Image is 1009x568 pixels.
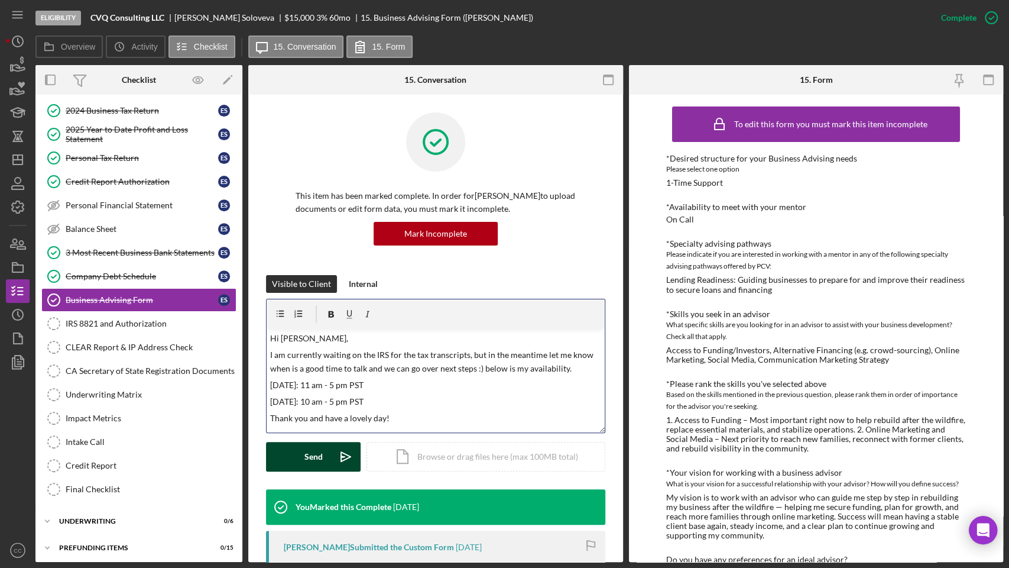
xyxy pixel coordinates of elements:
div: Credit Report Authorization [66,177,218,186]
button: Mark Incomplete [374,222,498,246]
text: CC [14,547,22,554]
div: To edit this form you must mark this item incomplete [734,120,927,129]
div: E S [218,247,230,259]
div: Balance Sheet [66,224,218,234]
div: 1-Time Support [666,178,723,188]
button: CC [6,538,30,562]
label: 15. Conversation [274,42,336,51]
div: [PERSON_NAME] Soloveva [174,13,284,22]
a: Balance SheetES [41,217,236,241]
a: Personal Financial StatementES [41,193,236,217]
p: Hi [PERSON_NAME], [270,332,601,345]
div: Prefunding Items [59,544,204,551]
div: Internal [349,275,378,293]
div: Lending Readiness: Guiding businesses to prepare for and improve their readiness to secure loans ... [666,275,966,294]
div: *Your vision for working with a business advisor [666,468,966,477]
div: CLEAR Report & IP Address Check [66,343,236,352]
div: Underwriting Matrix [66,390,236,399]
label: Overview [61,42,95,51]
div: Checklist [122,75,156,85]
a: Credit Report [41,454,236,477]
div: Visible to Client [272,275,331,293]
div: What is your vision for a successful relationship with your advisor? How will you define success? [666,478,966,490]
div: Send [304,442,323,472]
div: E S [218,105,230,117]
a: 2025 Year to Date Profit and Loss StatementES [41,122,236,146]
div: [PERSON_NAME] Submitted the Custom Form [284,543,454,552]
a: Final Checklist [41,477,236,501]
p: This item has been marked complete. In order for [PERSON_NAME] to upload documents or edit form d... [296,189,576,216]
div: 15. Form [799,75,832,85]
div: Please indicate if you are interested in working with a mentor in any of the following specialty ... [666,248,966,272]
div: 0 / 6 [212,518,233,525]
a: Business Advising FormES [41,288,236,312]
div: Underwriting [59,518,204,525]
label: Activity [131,42,157,51]
div: *Specialty advising pathways [666,239,966,248]
a: 2024 Business Tax ReturnES [41,99,236,122]
button: Overview [35,35,103,58]
label: 15. Form [372,42,405,51]
div: You Marked this Complete [296,502,391,512]
div: 60 mo [329,13,351,22]
div: *Desired structure for your Business Advising needs [666,154,966,163]
div: Intake Call [66,437,236,447]
div: *Please rank the skills you've selected above [666,379,966,389]
div: 0 / 15 [212,544,233,551]
div: Credit Report [66,461,236,470]
div: 1. Access to Funding – Most important right now to help rebuild after the wildfire, replace essen... [666,415,966,453]
div: Please select one option [666,163,966,175]
div: Impact Metrics [66,414,236,423]
div: Business Advising Form [66,295,218,305]
div: Access to Funding/Investors, Alternative Financing (e.g. crowd-sourcing), Online Marketing, Socia... [666,346,966,364]
div: What specific skills are you looking for in an advisor to assist with your business development? ... [666,319,966,343]
b: CVQ Consulting LLC [90,13,164,22]
div: Based on the skills mentioned in the previous question, please rank them in order of importance f... [666,389,966,412]
div: Company Debt Schedule [66,272,218,281]
button: Checklist [168,35,235,58]
a: CLEAR Report & IP Address Check [41,335,236,359]
div: 2025 Year to Date Profit and Loss Statement [66,125,218,144]
div: Complete [941,6,976,30]
button: Visible to Client [266,275,337,293]
a: IRS 8821 and Authorization [41,312,236,335]
button: 15. Form [346,35,413,58]
div: 3 Most Recent Business Bank Statements [66,248,218,257]
div: 3 % [316,13,327,22]
time: 2025-10-08 22:32 [393,502,419,512]
div: *Availability to meet with your mentor [666,202,966,212]
a: CA Secretary of State Registration Documents [41,359,236,383]
div: Eligibility [35,11,81,25]
a: Credit Report AuthorizationES [41,170,236,193]
div: Final Checklist [66,485,236,494]
div: My vision is to work with an advisor who can guide me step by step in rebuilding my business afte... [666,493,966,540]
a: 3 Most Recent Business Bank StatementsES [41,241,236,264]
div: Personal Financial Statement [66,201,218,210]
div: *Skills you seek in an advisor [666,309,966,319]
p: Thank you and have a lovely day! [270,412,601,425]
p: I am currently waiting on the IRS for the tax transcripts, but in the meantime let me know when i... [270,348,601,375]
div: E S [218,270,230,282]
div: CA Secretary of State Registration Documents [66,366,236,376]
div: Mark Incomplete [404,222,467,246]
a: Impact Metrics [41,406,236,430]
div: E S [218,128,230,140]
button: Complete [929,6,1003,30]
div: E S [218,223,230,235]
div: IRS 8821 and Authorization [66,319,236,328]
div: 2024 Business Tax Return [66,106,218,115]
div: E S [218,176,230,188]
p: [DATE]: 10 am - 5 pm PST [270,395,601,408]
label: Checklist [194,42,228,51]
div: E S [218,199,230,211]
a: Company Debt ScheduleES [41,264,236,288]
div: 15. Business Advising Form ([PERSON_NAME]) [361,13,533,22]
div: Personal Tax Return [66,153,218,163]
button: Activity [106,35,165,58]
div: E S [218,294,230,306]
a: Personal Tax ReturnES [41,146,236,170]
button: Internal [343,275,384,293]
time: 2025-10-08 03:58 [456,543,482,552]
p: [DATE]: 11 am - 5 pm PST [270,379,601,392]
div: On Call [666,215,694,224]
